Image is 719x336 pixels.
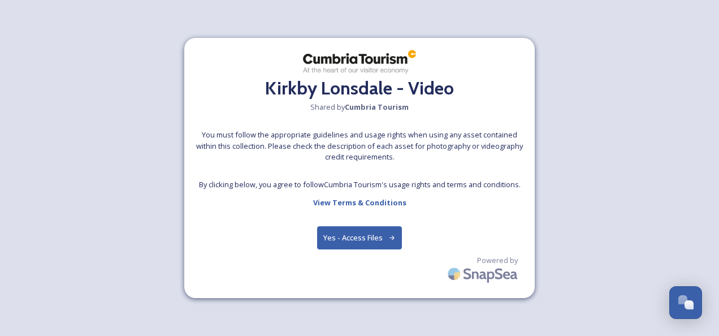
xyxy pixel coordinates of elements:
h2: Kirkby Lonsdale - Video [265,75,454,102]
span: By clicking below, you agree to follow Cumbria Tourism 's usage rights and terms and conditions. [199,179,521,190]
span: Powered by [477,255,518,266]
img: SnapSea Logo [444,261,523,287]
strong: Cumbria Tourism [345,102,409,112]
button: Yes - Access Files [317,226,402,249]
span: You must follow the appropriate guidelines and usage rights when using any asset contained within... [196,130,523,162]
a: View Terms & Conditions [313,196,406,209]
span: Shared by [310,102,409,113]
button: Open Chat [669,286,702,319]
img: ct_logo.png [303,49,416,75]
strong: View Terms & Conditions [313,197,406,208]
